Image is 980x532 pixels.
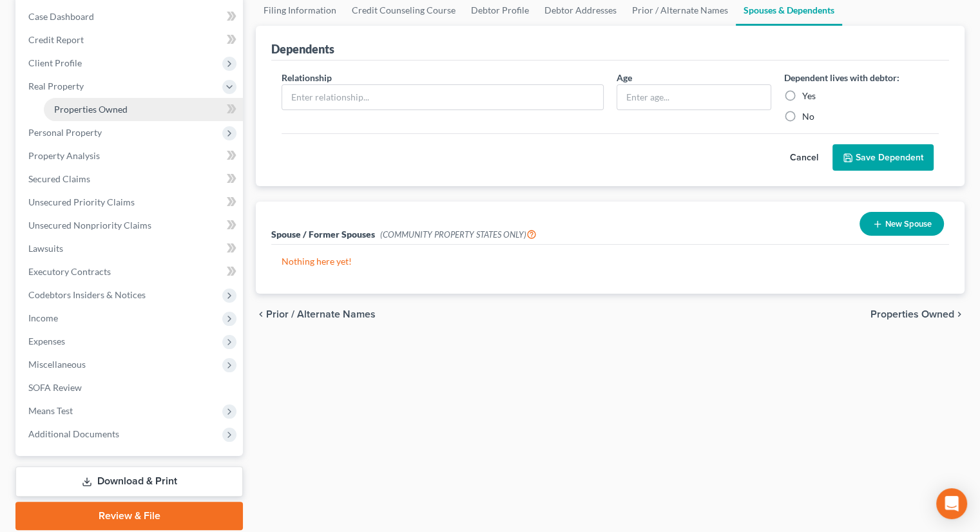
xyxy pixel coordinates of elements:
[15,466,243,497] a: Download & Print
[18,237,243,260] a: Lawsuits
[282,255,939,268] p: Nothing here yet!
[870,309,954,319] span: Properties Owned
[266,309,376,319] span: Prior / Alternate Names
[15,502,243,530] a: Review & File
[380,229,537,240] span: (COMMUNITY PROPERTY STATES ONLY)
[860,212,944,236] button: New Spouse
[18,167,243,191] a: Secured Claims
[256,309,266,319] i: chevron_left
[28,196,135,207] span: Unsecured Priority Claims
[54,104,128,115] span: Properties Owned
[28,81,84,91] span: Real Property
[28,220,151,231] span: Unsecured Nonpriority Claims
[28,150,100,161] span: Property Analysis
[802,110,814,123] label: No
[28,428,119,439] span: Additional Documents
[18,376,243,399] a: SOFA Review
[28,34,84,45] span: Credit Report
[802,90,816,102] label: Yes
[870,309,965,319] button: Properties Owned chevron_right
[18,191,243,214] a: Unsecured Priority Claims
[28,405,73,416] span: Means Test
[28,336,65,347] span: Expenses
[44,98,243,121] a: Properties Owned
[28,359,86,370] span: Miscellaneous
[271,229,375,240] span: Spouse / Former Spouses
[28,11,94,22] span: Case Dashboard
[832,144,934,171] button: Save Dependent
[28,289,146,300] span: Codebtors Insiders & Notices
[28,127,102,138] span: Personal Property
[28,382,82,393] span: SOFA Review
[18,260,243,283] a: Executory Contracts
[954,309,965,319] i: chevron_right
[28,57,82,68] span: Client Profile
[256,309,376,319] button: chevron_left Prior / Alternate Names
[776,145,832,171] button: Cancel
[617,71,632,84] label: Age
[282,72,332,83] span: Relationship
[936,488,967,519] div: Open Intercom Messenger
[28,173,90,184] span: Secured Claims
[271,41,334,57] div: Dependents
[18,28,243,52] a: Credit Report
[28,243,63,254] span: Lawsuits
[282,85,603,109] input: Enter relationship...
[784,71,899,84] label: Dependent lives with debtor:
[617,85,771,109] input: Enter age...
[18,214,243,237] a: Unsecured Nonpriority Claims
[28,266,111,277] span: Executory Contracts
[28,312,58,323] span: Income
[18,144,243,167] a: Property Analysis
[18,5,243,28] a: Case Dashboard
